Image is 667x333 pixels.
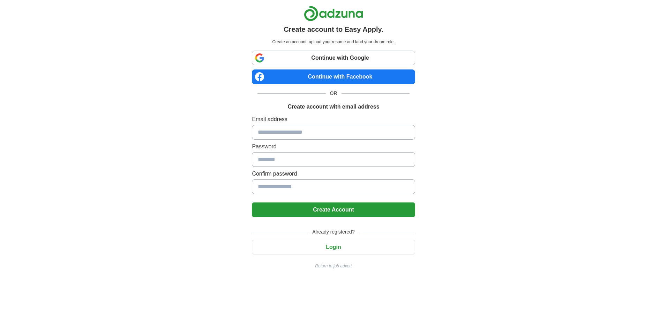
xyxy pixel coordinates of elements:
[304,6,363,21] img: Adzuna logo
[252,51,415,65] a: Continue with Google
[252,69,415,84] a: Continue with Facebook
[253,39,413,45] p: Create an account, upload your resume and land your dream role.
[252,115,415,124] label: Email address
[252,202,415,217] button: Create Account
[252,240,415,254] button: Login
[252,244,415,250] a: Login
[252,142,415,151] label: Password
[326,90,342,97] span: OR
[287,103,379,111] h1: Create account with email address
[284,24,383,35] h1: Create account to Easy Apply.
[252,263,415,269] a: Return to job advert
[252,170,415,178] label: Confirm password
[308,228,359,236] span: Already registered?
